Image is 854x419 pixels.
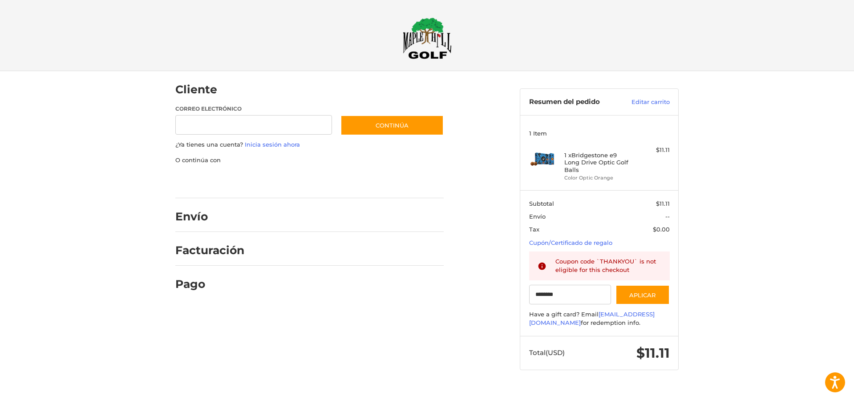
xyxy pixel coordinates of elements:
[564,152,632,173] h4: 1 x Bridgestone e9 Long Drive Optic Golf Balls
[653,226,670,233] span: $0.00
[340,115,444,136] button: Continúa
[620,98,670,107] a: Editar carrito
[555,257,661,275] div: Coupon code `THANKYOU` is not eligible for this checkout
[529,200,554,207] span: Subtotal
[173,173,239,189] iframe: PayPal-paypal
[245,141,300,148] a: Inicia sesión ahora
[529,213,546,220] span: Envío
[636,345,670,361] span: $11.11
[529,130,670,137] h3: 1 Item
[529,98,620,107] h3: Resumen del pedido
[175,210,227,223] h2: Envío
[665,213,670,220] span: --
[529,285,611,305] input: Certificado de regalo o código de cupón
[529,348,565,357] span: Total (USD)
[529,239,612,246] a: Cupón/Certificado de regalo
[403,17,452,59] img: Maple Hill Golf
[175,83,227,96] h2: Cliente
[564,174,632,182] li: Color Optic Orange
[529,226,539,233] span: Tax
[175,243,244,257] h2: Facturación
[175,277,227,291] h2: Pago
[656,200,670,207] span: $11.11
[635,146,670,155] div: $11.11
[175,156,444,165] p: O continúa con
[175,105,332,113] label: Correo electrónico
[615,285,670,305] button: Aplicar
[175,140,444,149] p: ¿Ya tienes una cuenta?
[529,310,670,327] div: Have a gift card? Email for redemption info.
